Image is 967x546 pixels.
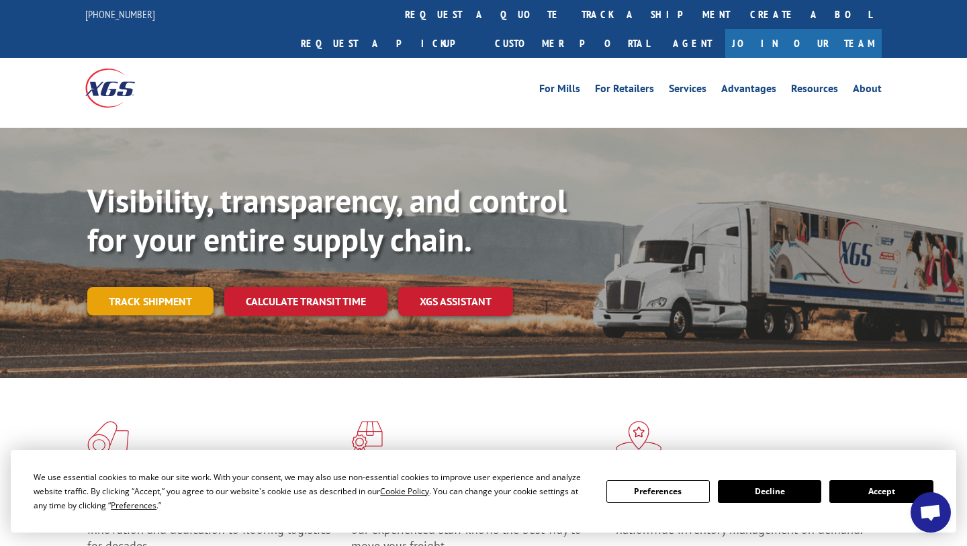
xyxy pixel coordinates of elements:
div: We use essential cookies to make our site work. With your consent, we may also use non-essential ... [34,470,590,512]
span: Cookie Policy [380,485,429,497]
a: For Retailers [595,83,654,98]
div: Cookie Consent Prompt [11,450,956,533]
a: Join Our Team [725,29,882,58]
b: Visibility, transparency, and control for your entire supply chain. [87,180,567,260]
a: Advantages [721,83,776,98]
span: Preferences [111,500,156,511]
img: xgs-icon-total-supply-chain-intelligence-red [87,421,129,456]
img: xgs-icon-flagship-distribution-model-red [616,421,662,456]
a: Calculate transit time [224,287,387,316]
a: XGS ASSISTANT [398,287,513,316]
a: [PHONE_NUMBER] [85,7,155,21]
a: For Mills [539,83,580,98]
div: Open chat [911,492,951,533]
a: About [853,83,882,98]
a: Agent [659,29,725,58]
button: Preferences [606,480,710,503]
img: xgs-icon-focused-on-flooring-red [351,421,383,456]
a: Request a pickup [291,29,485,58]
a: Services [669,83,706,98]
a: Track shipment [87,287,214,315]
button: Decline [718,480,821,503]
button: Accept [829,480,933,503]
a: Customer Portal [485,29,659,58]
a: Resources [791,83,838,98]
